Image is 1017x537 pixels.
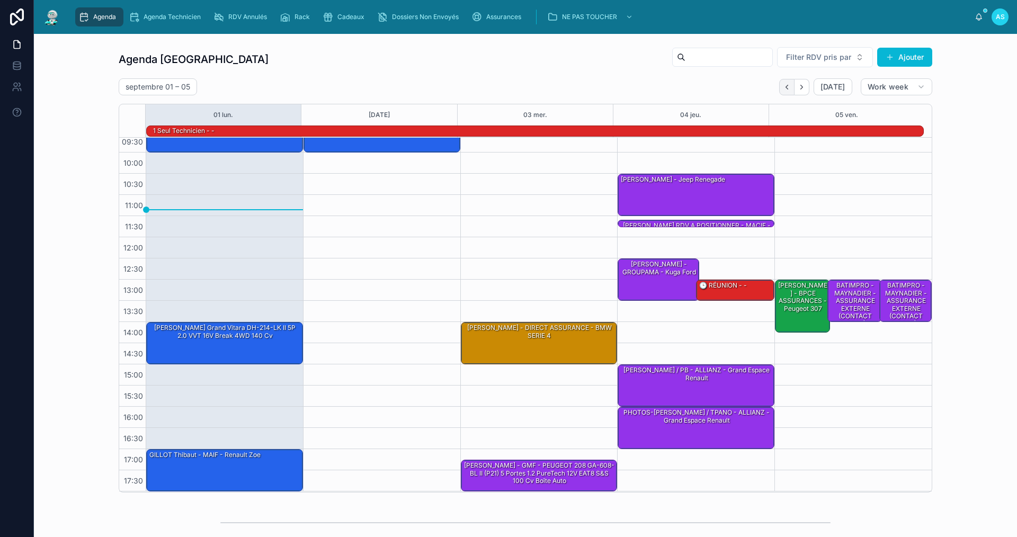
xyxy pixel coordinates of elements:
span: Rack [295,13,310,21]
div: [PERSON_NAME] - GROUPAMA - Kuga ford [618,259,699,300]
span: NE PAS TOUCHER [562,13,617,21]
div: [PERSON_NAME] - DIRECT ASSURANCE - BMW SERIE 4 [463,323,617,341]
span: 09:30 [119,137,146,146]
div: 🕒 RÉUNION - - [697,280,774,300]
div: [PERSON_NAME] - BPCE ASSURANCES - Peugeot 307 [777,281,829,314]
button: Ajouter [877,48,932,67]
span: RDV Annulés [228,13,267,21]
div: BATIMPRO - MAYNADIER - ASSURANCE EXTERNE (CONTACT DIRECT) - [881,281,931,328]
button: 01 lun. [213,104,233,126]
div: [PERSON_NAME] - DIRECT ASSURANCE - BMW SERIE 4 [461,323,617,364]
span: 10:00 [121,158,146,167]
span: Dossiers Non Envoyés [392,13,459,21]
div: GILLOT Thibaut - MAIF - Renault Zoe [148,450,262,460]
a: Rack [276,7,317,26]
div: BATIMPRO - MAYNADIER - ASSURANCE EXTERNE (CONTACT DIRECT) - [829,281,881,328]
div: [PERSON_NAME] / PB - ALLIANZ - Grand espace Renault [620,365,773,383]
span: 17:30 [121,476,146,485]
div: [PERSON_NAME] - BPCE ASSURANCES - Peugeot 307 [775,280,829,332]
div: [PERSON_NAME] Grand Vitara DH-214-LK II 5P 2.0 VVT 16V Break 4WD 140 cv [148,323,302,341]
div: [PERSON_NAME] / PB - ALLIANZ - Grand espace Renault [618,365,774,406]
div: 🕒 RÉUNION - - [698,281,748,290]
span: Assurances [486,13,521,21]
div: [PERSON_NAME] Grand Vitara DH-214-LK II 5P 2.0 VVT 16V Break 4WD 140 cv [147,323,302,364]
a: Agenda Technicien [126,7,208,26]
span: 12:30 [121,264,146,273]
span: [DATE] [820,82,845,92]
button: Back [779,79,795,95]
a: NE PAS TOUCHER [544,7,638,26]
h1: Agenda [GEOGRAPHIC_DATA] [119,52,269,67]
button: Next [795,79,809,95]
span: 15:30 [121,391,146,400]
img: App logo [42,8,61,25]
div: [PERSON_NAME] - GROUPAMA - Kuga ford [620,259,698,277]
a: Dossiers Non Envoyés [374,7,466,26]
span: AS [996,13,1005,21]
div: [PERSON_NAME] - Jeep Renegade [620,175,726,184]
div: [PERSON_NAME] - Jeep Renegade [618,174,774,216]
div: BATIMPRO - MAYNADIER - ASSURANCE EXTERNE (CONTACT DIRECT) - [828,280,882,321]
span: 14:00 [121,328,146,337]
div: PHOTOS-[PERSON_NAME] / TPANO - ALLIANZ - Grand espace Renault [620,408,773,425]
div: [PERSON_NAME] - GMF - PEUGEOT 208 GA-608-BL II (P21) 5 Portes 1.2 PureTech 12V EAT8 S&S 100 cv Bo... [463,461,617,486]
button: [DATE] [814,78,852,95]
h2: septembre 01 – 05 [126,82,190,92]
button: [DATE] [369,104,390,126]
a: Cadeaux [319,7,372,26]
span: 16:00 [121,413,146,422]
div: [PERSON_NAME] - GMF - PEUGEOT 208 GA-608-BL II (P21) 5 Portes 1.2 PureTech 12V EAT8 S&S 100 cv Bo... [461,460,617,491]
div: GILLOT Thibaut - MAIF - Renault Zoe [147,450,302,491]
div: [PERSON_NAME] RDV a POSITIONNER - MACIF - PEUGEOT Expert II Tepee 2.0 HDi 16V FAP Combi long 163 cv [620,221,773,246]
button: 04 jeu. [680,104,701,126]
div: BATIMPRO - MAYNADIER - ASSURANCE EXTERNE (CONTACT DIRECT) - [880,280,931,321]
div: PHOTOS-[PERSON_NAME] / TPANO - ALLIANZ - Grand espace Renault [618,407,774,449]
div: [PERSON_NAME] RDV a POSITIONNER - MACIF - PEUGEOT Expert II Tepee 2.0 HDi 16V FAP Combi long 163 cv [618,220,774,231]
span: 11:30 [122,222,146,231]
button: Work week [861,78,932,95]
button: 03 mer. [523,104,547,126]
span: 10:30 [121,180,146,189]
span: 15:00 [121,370,146,379]
span: 16:30 [121,434,146,443]
button: 05 ven. [835,104,858,126]
span: 17:00 [121,455,146,464]
span: Agenda Technicien [144,13,201,21]
span: 11:00 [122,201,146,210]
span: 14:30 [121,349,146,358]
span: Work week [868,82,908,92]
div: scrollable content [70,5,975,29]
span: 13:00 [121,285,146,294]
button: Select Button [777,47,873,67]
a: RDV Annulés [210,7,274,26]
span: Filter RDV pris par [786,52,851,62]
span: 12:00 [121,243,146,252]
span: Agenda [93,13,116,21]
a: Agenda [75,7,123,26]
div: 1 seul technicien - - [152,126,216,136]
span: 13:30 [121,307,146,316]
a: Assurances [468,7,529,26]
span: Cadeaux [337,13,364,21]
